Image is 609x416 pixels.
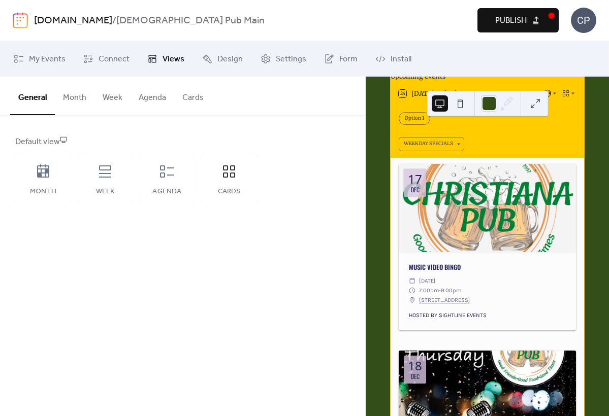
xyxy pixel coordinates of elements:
[94,77,131,114] button: Week
[409,286,415,295] div: ​
[316,45,365,73] a: Form
[395,87,437,99] button: 24[DATE]
[409,295,415,305] div: ​
[368,45,419,73] a: Install
[195,45,250,73] a: Design
[409,276,415,286] div: ​
[10,77,55,115] button: General
[419,295,470,305] a: [STREET_ADDRESS]
[149,188,185,196] div: Agenda
[399,112,430,124] div: Option 1
[411,373,420,379] div: Dec
[217,53,243,65] span: Design
[29,53,66,65] span: My Events
[391,53,411,65] span: Install
[87,188,123,196] div: Week
[339,53,358,65] span: Form
[174,77,212,114] button: Cards
[399,262,576,272] div: MUSIC VIDEO BINGO
[163,53,184,65] span: Views
[477,8,559,32] button: Publish
[253,45,314,73] a: Settings
[408,173,422,185] div: 17
[131,77,174,114] button: Agenda
[571,8,596,33] div: CP
[211,188,247,196] div: Cards
[411,187,420,193] div: Dec
[116,11,265,30] b: [DEMOGRAPHIC_DATA] Pub Main
[495,15,527,27] span: Publish
[140,45,192,73] a: Views
[112,11,116,30] b: /
[34,11,112,30] a: [DOMAIN_NAME]
[276,53,306,65] span: Settings
[99,53,130,65] span: Connect
[419,286,439,295] span: 7:00pm
[15,136,348,148] div: Default view
[441,286,461,295] span: 9:00pm
[76,45,137,73] a: Connect
[399,311,576,320] div: HOSTED BY SIGHTLINE EVENTS
[439,286,441,295] span: -
[408,360,422,372] div: 18
[25,188,61,196] div: Month
[55,77,94,114] button: Month
[13,12,28,28] img: logo
[6,45,73,73] a: My Events
[419,276,435,286] span: [DATE]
